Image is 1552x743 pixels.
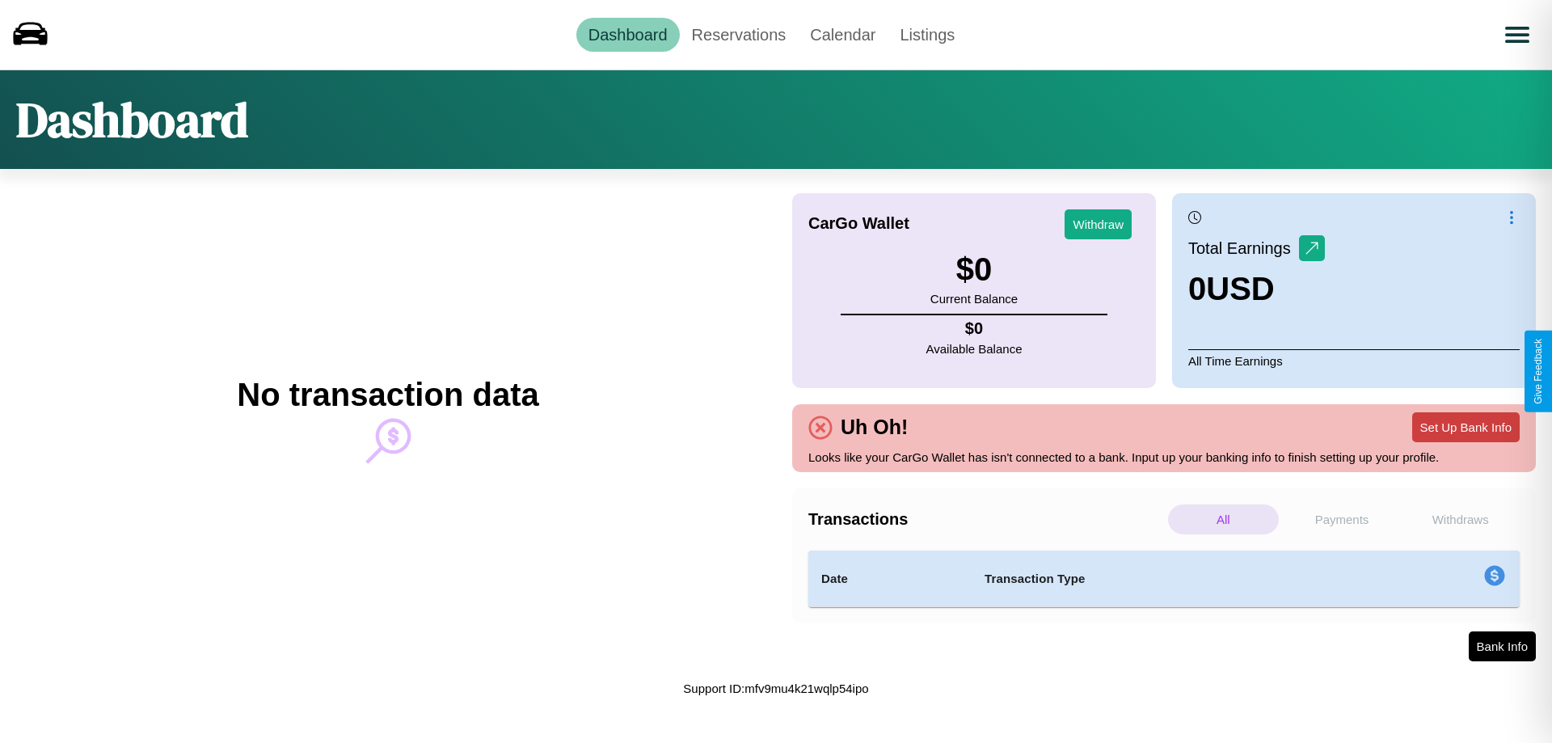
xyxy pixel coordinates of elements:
p: Current Balance [930,288,1018,310]
h3: $ 0 [930,251,1018,288]
h4: Date [821,569,959,589]
button: Set Up Bank Info [1412,412,1520,442]
p: Support ID: mfv9mu4k21wqlp54ipo [683,678,868,699]
p: All [1168,504,1279,534]
h1: Dashboard [16,87,248,153]
table: simple table [808,551,1520,607]
h4: Transaction Type [985,569,1352,589]
p: Withdraws [1405,504,1516,534]
p: All Time Earnings [1188,349,1520,372]
button: Bank Info [1469,631,1536,661]
h3: 0 USD [1188,271,1325,307]
p: Payments [1287,504,1398,534]
p: Available Balance [926,338,1023,360]
a: Dashboard [576,18,680,52]
p: Total Earnings [1188,234,1299,263]
h4: Transactions [808,510,1164,529]
h4: CarGo Wallet [808,214,909,233]
a: Calendar [798,18,888,52]
h2: No transaction data [237,377,538,413]
button: Withdraw [1065,209,1132,239]
p: Looks like your CarGo Wallet has isn't connected to a bank. Input up your banking info to finish ... [808,446,1520,468]
h4: Uh Oh! [833,416,916,439]
div: Give Feedback [1533,339,1544,404]
a: Reservations [680,18,799,52]
button: Open menu [1495,12,1540,57]
a: Listings [888,18,967,52]
h4: $ 0 [926,319,1023,338]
